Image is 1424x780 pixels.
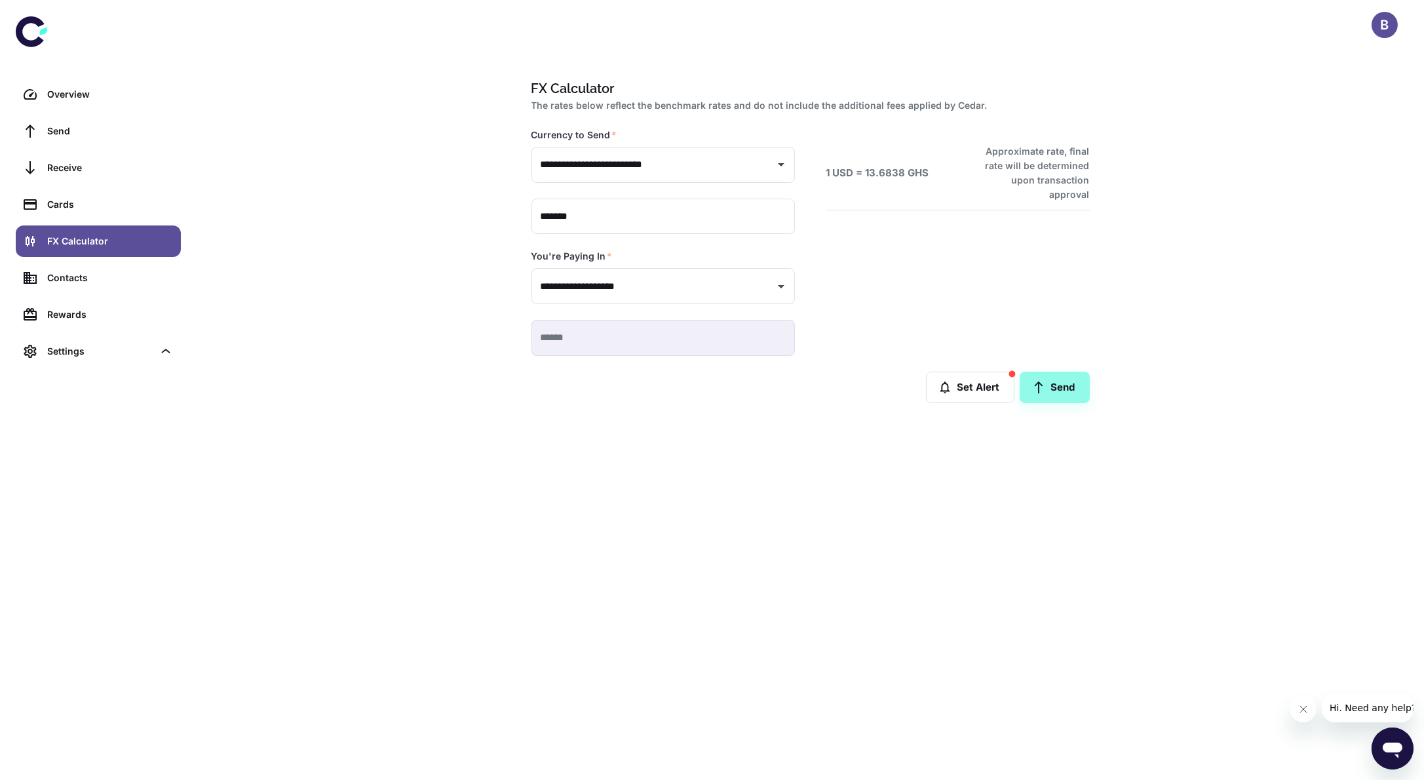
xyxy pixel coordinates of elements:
div: Rewards [47,307,173,322]
div: Settings [47,344,153,359]
div: Settings [16,336,181,367]
h6: 1 USD = 13.6838 GHS [826,166,929,181]
iframe: Message from company [1322,693,1414,722]
div: Receive [47,161,173,175]
span: Hi. Need any help? [8,9,94,20]
a: Send [1020,372,1090,403]
button: Open [772,277,790,296]
button: Open [772,155,790,174]
a: Send [16,115,181,147]
div: Cards [47,197,173,212]
div: Contacts [47,271,173,285]
button: B [1372,12,1398,38]
h6: Approximate rate, final rate will be determined upon transaction approval [971,144,1090,202]
button: Set Alert [926,372,1014,403]
iframe: Button to launch messaging window [1372,728,1414,770]
h1: FX Calculator [531,79,1085,98]
div: Overview [47,87,173,102]
a: Cards [16,189,181,220]
label: You're Paying In [531,250,613,263]
a: Overview [16,79,181,110]
div: Send [47,124,173,138]
a: FX Calculator [16,225,181,257]
a: Contacts [16,262,181,294]
a: Rewards [16,299,181,330]
label: Currency to Send [531,128,617,142]
div: FX Calculator [47,234,173,248]
a: Receive [16,152,181,184]
iframe: Close message [1290,696,1317,722]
